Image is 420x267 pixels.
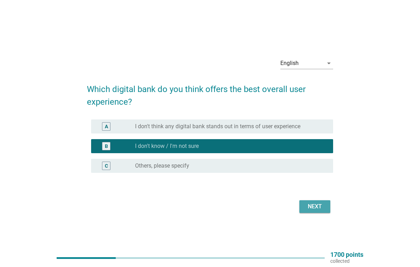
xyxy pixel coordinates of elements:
[330,252,363,258] p: 1700 points
[135,143,199,150] label: I don't know / I'm not sure
[87,76,333,108] h2: Which digital bank do you think offers the best overall user experience?
[330,258,363,264] p: collected
[325,59,333,67] i: arrow_drop_down
[135,162,189,169] label: Others, please specify
[280,60,299,66] div: English
[105,143,108,150] div: B
[135,123,300,130] label: I don't think any digital bank stands out in terms of user experience
[105,162,108,170] div: C
[105,123,108,130] div: A
[299,200,330,213] button: Next
[305,202,325,211] div: Next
